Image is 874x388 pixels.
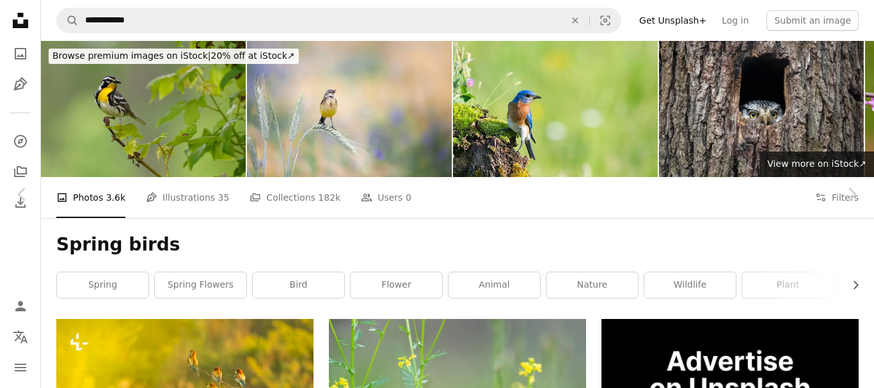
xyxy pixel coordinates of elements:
img: Yellow-throated Warbler [41,41,246,177]
button: Submit an image [767,10,859,31]
span: 35 [218,190,230,205]
button: Visual search [590,8,621,33]
a: bird [253,272,344,298]
h1: Spring birds [56,233,859,256]
a: Next [829,133,874,256]
a: Photos [8,41,33,66]
button: Filters [815,177,859,218]
button: Search Unsplash [57,8,79,33]
span: Browse premium images on iStock | [52,50,211,61]
form: Find visuals sitewide [56,8,621,33]
button: Clear [561,8,589,33]
a: Users 0 [361,177,411,218]
img: Eastern Bluebird, Sialia sialis, male bird perching [453,41,658,177]
img: Yellow wagtail bird singing on a ear of rye in the morning. [247,41,452,177]
a: plant [742,272,834,298]
a: flower [351,272,442,298]
span: 182k [318,190,340,205]
a: Illustrations [8,72,33,97]
a: nature [546,272,638,298]
span: 0 [406,190,411,205]
a: Log in [714,10,756,31]
img: Northern hawk-owl [659,41,864,177]
a: Illustrations 35 [146,177,229,218]
button: scroll list to the right [844,272,859,298]
a: spring flowers [155,272,246,298]
a: spring [57,272,148,298]
a: Browse premium images on iStock|20% off at iStock↗ [41,41,306,72]
span: View more on iStock ↗ [767,159,866,169]
a: View more on iStock↗ [759,151,874,177]
div: 20% off at iStock ↗ [49,49,299,64]
a: Log in / Sign up [8,293,33,319]
a: Get Unsplash+ [632,10,714,31]
button: Menu [8,355,33,380]
a: Explore [8,128,33,154]
a: animal [449,272,540,298]
button: Language [8,324,33,350]
a: wildlife [644,272,736,298]
a: Collections 182k [250,177,340,218]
